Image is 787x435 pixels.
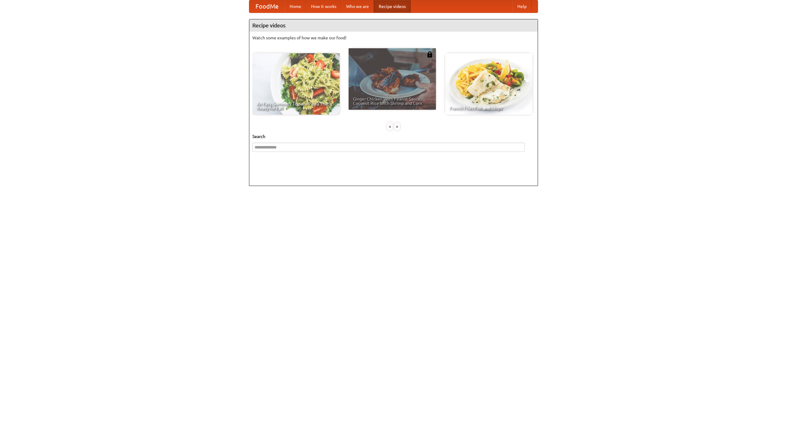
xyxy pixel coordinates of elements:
[249,19,538,32] h4: Recipe videos
[252,35,535,41] p: Watch some examples of how we make our food!
[427,51,433,57] img: 483408.png
[449,106,528,110] span: French Fries Fish and Chips
[387,123,393,130] div: «
[374,0,411,13] a: Recipe videos
[341,0,374,13] a: Who we are
[445,53,532,115] a: French Fries Fish and Chips
[252,53,340,115] a: An Easy, Summery Tomato Pasta That's Ready for Fall
[394,123,400,130] div: »
[285,0,306,13] a: Home
[257,102,335,110] span: An Easy, Summery Tomato Pasta That's Ready for Fall
[306,0,341,13] a: How it works
[249,0,285,13] a: FoodMe
[252,133,535,140] h5: Search
[512,0,532,13] a: Help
